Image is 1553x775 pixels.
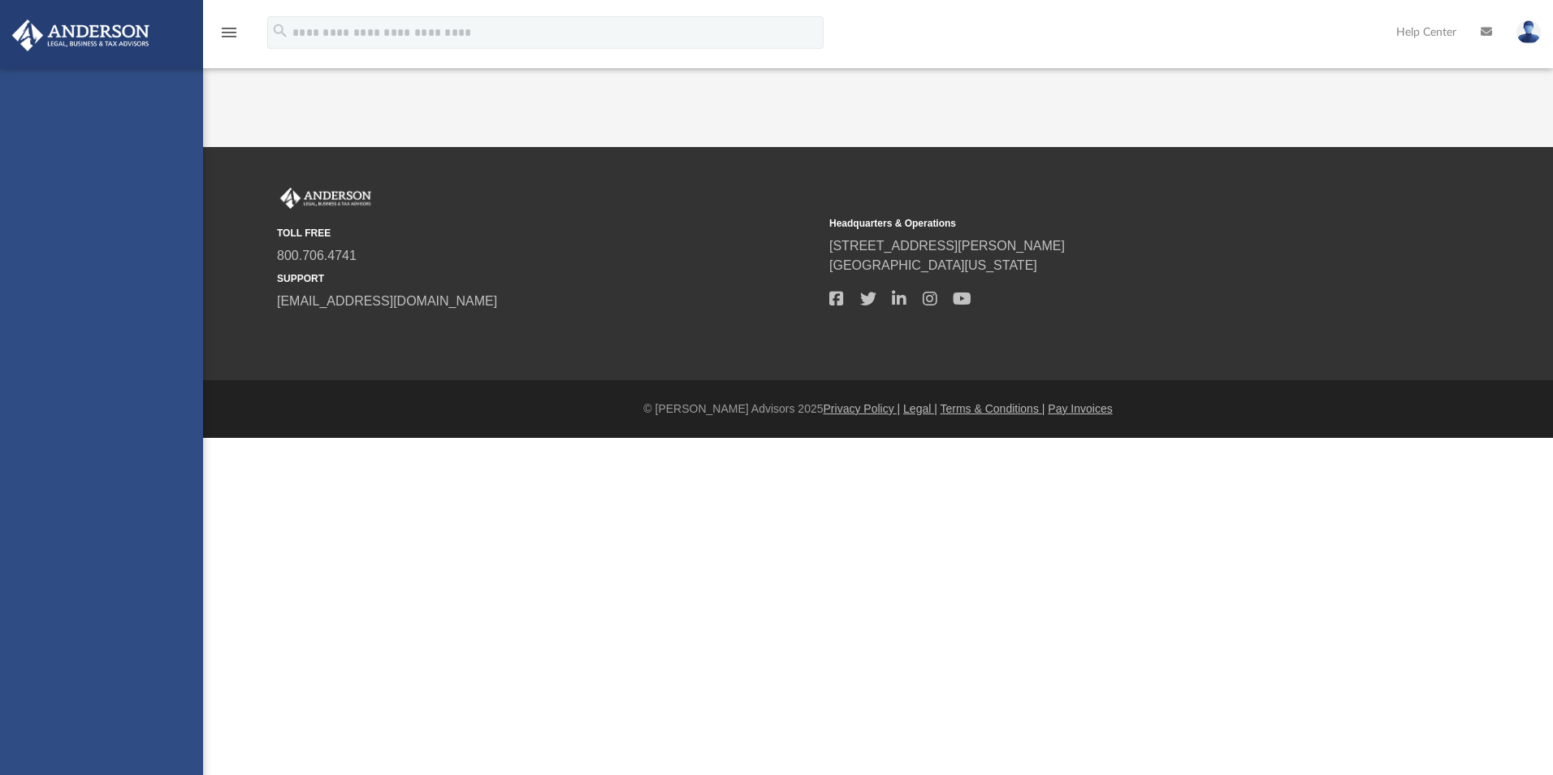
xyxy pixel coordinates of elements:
img: Anderson Advisors Platinum Portal [277,188,374,209]
a: Legal | [903,402,937,415]
a: [GEOGRAPHIC_DATA][US_STATE] [829,258,1037,272]
a: Terms & Conditions | [941,402,1045,415]
small: Headquarters & Operations [829,216,1370,231]
img: User Pic [1516,20,1541,44]
small: TOLL FREE [277,226,818,240]
a: menu [219,31,239,42]
div: © [PERSON_NAME] Advisors 2025 [203,400,1553,418]
a: 800.706.4741 [277,249,357,262]
a: Privacy Policy | [824,402,901,415]
i: menu [219,23,239,42]
img: Anderson Advisors Platinum Portal [7,19,154,51]
a: Pay Invoices [1048,402,1112,415]
a: [EMAIL_ADDRESS][DOMAIN_NAME] [277,294,497,308]
i: search [271,22,289,40]
a: [STREET_ADDRESS][PERSON_NAME] [829,239,1065,253]
small: SUPPORT [277,271,818,286]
